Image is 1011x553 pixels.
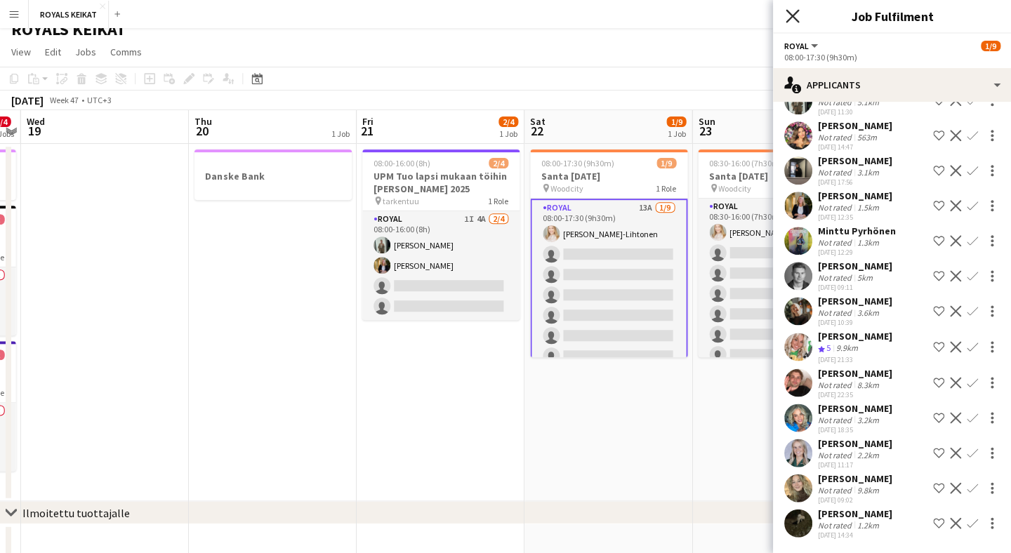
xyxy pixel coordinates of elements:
[817,330,892,342] div: [PERSON_NAME]
[817,389,892,399] div: [DATE] 22:35
[817,472,892,484] div: [PERSON_NAME]
[75,46,96,58] span: Jobs
[194,170,352,182] h3: Danske Bank
[980,41,1000,51] span: 1/9
[362,170,520,195] h3: UPM Tuo lapsi mukaan töihin [PERSON_NAME] 2025
[550,183,583,194] span: Woodcity
[70,43,102,61] a: Jobs
[817,437,892,449] div: [PERSON_NAME]
[854,132,879,142] div: 563m
[362,115,374,128] span: Fri
[709,158,782,168] span: 08:30-16:00 (7h30m)
[383,196,419,206] span: tarkentuu
[817,425,892,434] div: [DATE] 18:35
[374,158,430,168] span: 08:00-16:00 (8h)
[817,449,854,460] div: Not rated
[784,41,819,51] button: Royal
[696,123,715,139] span: 23
[698,199,855,409] app-card-role: Royal14A1/908:30-16:00 (7h30m)[PERSON_NAME]-Lihtonen
[854,167,881,178] div: 3.1km
[817,142,892,152] div: [DATE] 14:47
[817,107,892,116] div: [DATE] 11:30
[817,178,892,187] div: [DATE] 17:56
[499,128,517,139] div: 1 Job
[698,115,715,128] span: Sun
[39,43,67,61] a: Edit
[530,149,687,357] app-job-card: 08:00-17:30 (9h30m)1/9Santa [DATE] Woodcity1 RoleRoyal13A1/908:00-17:30 (9h30m)[PERSON_NAME]-Liht...
[698,149,855,357] app-job-card: 08:30-16:00 (7h30m)1/9Santa [DATE] Woodcity1 RoleRoyal14A1/908:30-16:00 (7h30m)[PERSON_NAME]-Liht...
[11,46,31,58] span: View
[817,132,854,142] div: Not rated
[698,170,855,182] h3: Santa [DATE]
[489,158,508,168] span: 2/4
[772,68,1011,102] div: Applicants
[192,123,212,139] span: 20
[854,97,881,107] div: 5.1km
[110,46,142,58] span: Comms
[817,530,892,539] div: [DATE] 14:34
[530,170,687,182] h3: Santa [DATE]
[817,167,854,178] div: Not rated
[22,505,130,519] div: Ilmoitettu tuottajalle
[817,414,854,425] div: Not rated
[541,158,614,168] span: 08:00-17:30 (9h30m)
[362,149,520,320] app-job-card: 08:00-16:00 (8h)2/4UPM Tuo lapsi mukaan töihin [PERSON_NAME] 2025 tarkentuu1 RoleRoyal1I4A2/408:0...
[854,379,881,389] div: 8.3km
[105,43,147,61] a: Comms
[817,307,854,318] div: Not rated
[854,272,875,283] div: 5km
[29,1,109,28] button: ROYALS KEIKAT
[826,342,830,353] span: 5
[817,495,892,504] div: [DATE] 09:02
[11,19,126,40] h1: ROYALS KEIKAT
[194,149,352,200] app-job-card: Danske Bank
[666,116,686,127] span: 1/9
[817,283,892,292] div: [DATE] 09:11
[817,119,892,132] div: [PERSON_NAME]
[528,123,546,139] span: 22
[488,196,508,206] span: 1 Role
[817,154,892,167] div: [PERSON_NAME]
[27,115,45,128] span: Wed
[817,213,892,222] div: [DATE] 12:35
[817,318,892,327] div: [DATE] 10:39
[854,519,881,530] div: 1.2km
[854,484,881,495] div: 9.8km
[784,41,808,51] span: Royal
[530,115,546,128] span: Sat
[718,183,751,194] span: Woodcity
[817,484,854,495] div: Not rated
[360,123,374,139] span: 21
[817,354,892,364] div: [DATE] 21:33
[656,158,676,168] span: 1/9
[331,128,350,139] div: 1 Job
[817,97,854,107] div: Not rated
[817,295,892,307] div: [PERSON_NAME]
[817,202,854,213] div: Not rated
[817,366,892,379] div: [PERSON_NAME]
[817,379,854,389] div: Not rated
[87,95,112,105] div: UTC+3
[817,237,854,248] div: Not rated
[817,401,892,414] div: [PERSON_NAME]
[817,260,892,272] div: [PERSON_NAME]
[833,342,860,354] div: 9.9km
[194,115,212,128] span: Thu
[25,123,45,139] span: 19
[817,248,895,257] div: [DATE] 12:29
[784,52,1000,62] div: 08:00-17:30 (9h30m)
[817,272,854,283] div: Not rated
[854,414,881,425] div: 3.2km
[11,93,44,107] div: [DATE]
[817,189,892,202] div: [PERSON_NAME]
[362,211,520,320] app-card-role: Royal1I4A2/408:00-16:00 (8h)[PERSON_NAME][PERSON_NAME]
[854,449,881,460] div: 2.2km
[854,237,881,248] div: 1.3km
[854,307,881,318] div: 3.6km
[817,519,854,530] div: Not rated
[530,199,687,412] app-card-role: Royal13A1/908:00-17:30 (9h30m)[PERSON_NAME]-Lihtonen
